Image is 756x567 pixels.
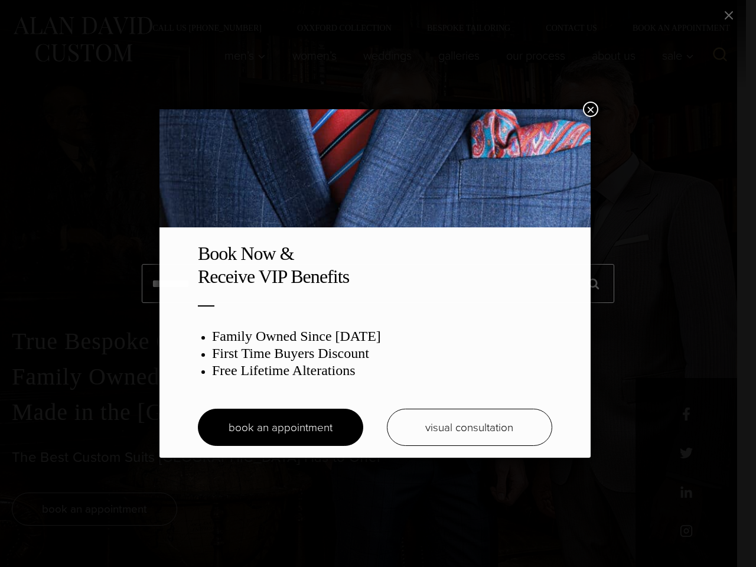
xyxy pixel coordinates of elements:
h3: First Time Buyers Discount [212,345,552,362]
a: visual consultation [387,409,552,446]
h2: Book Now & Receive VIP Benefits [198,242,552,288]
a: book an appointment [198,409,363,446]
h3: Free Lifetime Alterations [212,362,552,379]
h3: Family Owned Since [DATE] [212,328,552,345]
button: Close [583,102,598,117]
